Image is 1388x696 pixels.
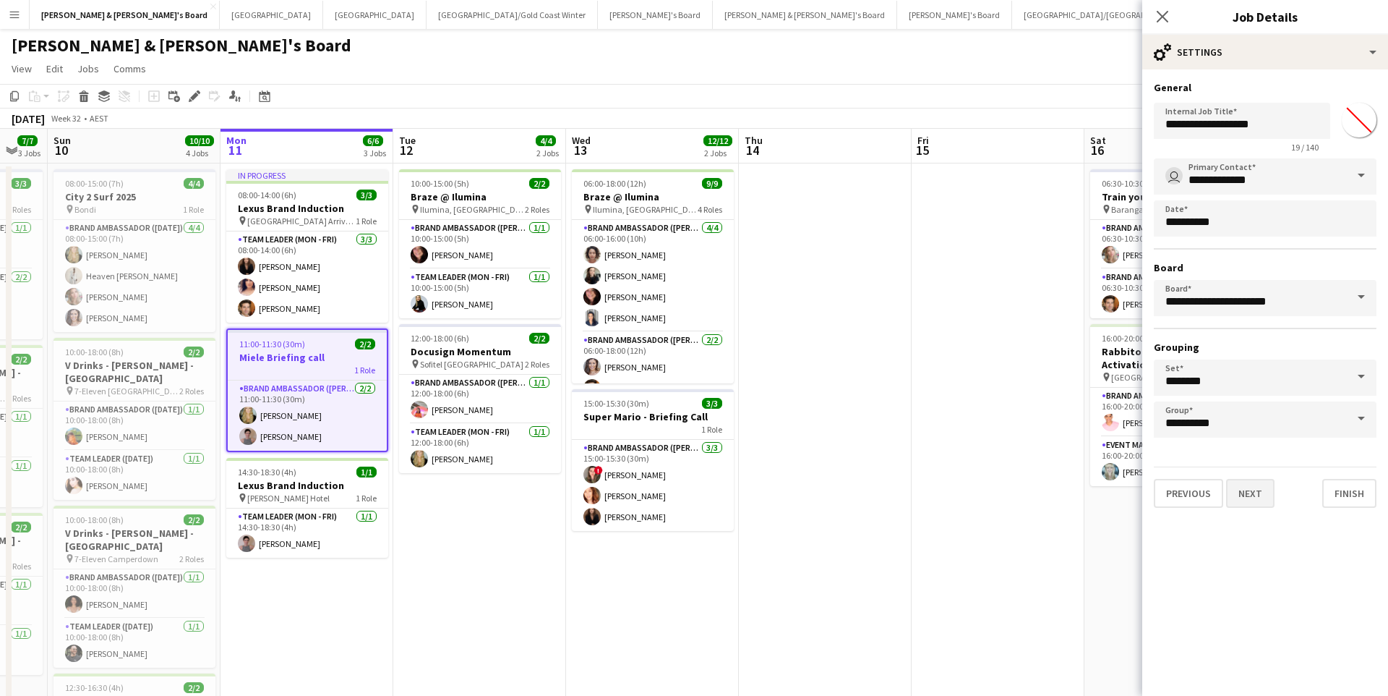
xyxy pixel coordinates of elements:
div: Settings [1142,35,1388,69]
div: AEST [90,113,108,124]
div: 2 Jobs [536,148,559,158]
span: Jobs [77,62,99,75]
span: 2/2 [184,347,204,357]
span: 10:00-15:00 (5h) [411,178,469,189]
app-card-role: Team Leader ([DATE])1/110:00-18:00 (8h)[PERSON_NAME] [53,619,215,668]
h3: V Drinks - [PERSON_NAME] - [GEOGRAPHIC_DATA] [53,527,215,553]
span: Mon [226,134,247,147]
h3: Super Mario - Briefing Call [572,410,734,423]
button: [PERSON_NAME] & [PERSON_NAME]'s Board [713,1,897,29]
span: Ilumina, [GEOGRAPHIC_DATA] [420,204,525,215]
h3: Docusign Momentum [399,345,561,358]
h3: Rabbitohs v Eels - Swings Activation [1090,345,1252,371]
div: In progress [226,169,388,181]
app-card-role: Brand Ambassador ([PERSON_NAME])1/112:00-18:00 (6h)[PERSON_NAME] [399,375,561,424]
span: 12/12 [703,135,732,146]
span: 7-Eleven [GEOGRAPHIC_DATA] [74,386,179,396]
button: Previous [1154,479,1223,508]
span: Edit [46,62,63,75]
button: [PERSON_NAME] & [PERSON_NAME]'s Board [30,1,220,29]
span: 06:00-18:00 (12h) [583,178,646,189]
span: 10/10 [185,135,214,146]
app-job-card: 12:00-18:00 (6h)2/2Docusign Momentum Sofitel [GEOGRAPHIC_DATA]2 RolesBrand Ambassador ([PERSON_NA... [399,324,561,473]
app-card-role: Brand Ambassador ([DATE])1/110:00-18:00 (8h)[PERSON_NAME] [53,402,215,451]
h3: Job Details [1142,7,1388,26]
app-card-role: Brand Ambassador ([PERSON_NAME])2/206:00-18:00 (12h)[PERSON_NAME][PERSON_NAME] [572,332,734,402]
button: Finish [1322,479,1376,508]
span: Sat [1090,134,1106,147]
h3: Lexus Brand Induction [226,202,388,215]
app-card-role: Brand Ambassador ([PERSON_NAME])2/211:00-11:30 (30m)[PERSON_NAME][PERSON_NAME] [228,381,387,451]
span: 3/3 [356,190,377,200]
app-card-role: Brand Ambassador ([DATE])1/106:30-10:30 (4h)[PERSON_NAME] [1090,269,1252,318]
span: 14 [742,142,763,158]
span: Wed [572,134,591,147]
h3: Lexus Brand Induction [226,479,388,492]
app-card-role: Brand Ambassador ([PERSON_NAME])1/110:00-15:00 (5h)[PERSON_NAME] [399,220,561,269]
app-job-card: 06:00-18:00 (12h)9/9Braze @ Ilumina Ilumina, [GEOGRAPHIC_DATA]4 RolesBrand Ambassador ([PERSON_NA... [572,169,734,383]
h1: [PERSON_NAME] & [PERSON_NAME]'s Board [12,35,351,56]
app-job-card: 10:00-18:00 (8h)2/2V Drinks - [PERSON_NAME] - [GEOGRAPHIC_DATA] 7-Eleven Camperdown2 RolesBrand A... [53,506,215,668]
span: Sun [53,134,71,147]
app-job-card: In progress08:00-14:00 (6h)3/3Lexus Brand Induction [GEOGRAPHIC_DATA] Arrivals1 RoleTeam Leader (... [226,169,388,323]
app-card-role: Brand Ambassador ([DATE])1/116:00-20:00 (4h)[PERSON_NAME] [1090,388,1252,437]
button: [GEOGRAPHIC_DATA]/Gold Coast Winter [427,1,598,29]
span: 06:30-10:30 (4h) [1102,178,1160,189]
span: 1 Role [356,216,377,226]
span: 16 [1088,142,1106,158]
span: Barangaroo – [PERSON_NAME][GEOGRAPHIC_DATA] [1111,204,1216,215]
span: 2 Roles [7,393,31,404]
a: View [6,59,38,78]
button: [GEOGRAPHIC_DATA]/[GEOGRAPHIC_DATA] [1012,1,1198,29]
button: [PERSON_NAME]'s Board [897,1,1012,29]
span: 2 Roles [525,204,549,215]
app-job-card: 14:30-18:30 (4h)1/1Lexus Brand Induction [PERSON_NAME] Hotel1 RoleTeam Leader (Mon - Fri)1/114:30... [226,458,388,558]
span: Tue [399,134,416,147]
span: 2/2 [529,333,549,344]
a: Comms [108,59,152,78]
app-card-role: Brand Ambassador ([DATE])1/106:30-10:30 (4h)[PERSON_NAME] [1090,220,1252,269]
app-job-card: 11:00-11:30 (30m)2/2Miele Briefing call1 RoleBrand Ambassador ([PERSON_NAME])2/211:00-11:30 (30m)... [226,328,388,452]
span: 08:00-14:00 (6h) [238,190,296,200]
span: 2 Roles [7,561,31,572]
span: Thu [745,134,763,147]
div: 06:30-10:30 (4h)2/2Train your sleep x Samsung Barangaroo – [PERSON_NAME][GEOGRAPHIC_DATA]2 RolesB... [1090,169,1252,318]
span: 2/2 [184,682,204,693]
span: Ilumina, [GEOGRAPHIC_DATA] [593,204,698,215]
span: 3/3 [11,178,31,189]
span: 6/6 [363,135,383,146]
app-job-card: 10:00-15:00 (5h)2/2Braze @ Ilumina Ilumina, [GEOGRAPHIC_DATA]2 RolesBrand Ambassador ([PERSON_NAM... [399,169,561,318]
h3: Braze @ Ilumina [399,190,561,203]
div: 2 Jobs [704,148,732,158]
a: Jobs [72,59,105,78]
span: [GEOGRAPHIC_DATA] Arrivals [247,216,356,226]
span: 7-Eleven Camperdown [74,553,158,564]
app-job-card: 10:00-18:00 (8h)2/2V Drinks - [PERSON_NAME] - [GEOGRAPHIC_DATA] 7-Eleven [GEOGRAPHIC_DATA]2 Roles... [53,338,215,500]
span: 2/2 [184,514,204,525]
span: 3/3 [702,398,722,409]
span: Fri [917,134,929,147]
span: [GEOGRAPHIC_DATA] [1111,372,1191,383]
span: Bondi [74,204,96,215]
app-card-role: Team Leader ([DATE])1/110:00-18:00 (8h)[PERSON_NAME] [53,451,215,500]
span: 10 [51,142,71,158]
span: ! [594,466,603,475]
span: 10:00-18:00 (8h) [65,347,124,357]
h3: Braze @ Ilumina [572,190,734,203]
h3: Train your sleep x Samsung [1090,190,1252,203]
h3: Board [1154,261,1376,274]
button: [PERSON_NAME]'s Board [598,1,713,29]
h3: General [1154,81,1376,94]
app-card-role: Event Manager ([DATE])1/116:00-20:00 (4h)[PERSON_NAME] [1090,437,1252,486]
div: [DATE] [12,111,45,126]
span: View [12,62,32,75]
span: 10:00-18:00 (8h) [65,514,124,525]
span: 2 Roles [525,359,549,370]
app-card-role: Team Leader (Mon - Fri)1/110:00-15:00 (5h)[PERSON_NAME] [399,269,561,318]
span: [PERSON_NAME] Hotel [247,493,330,504]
